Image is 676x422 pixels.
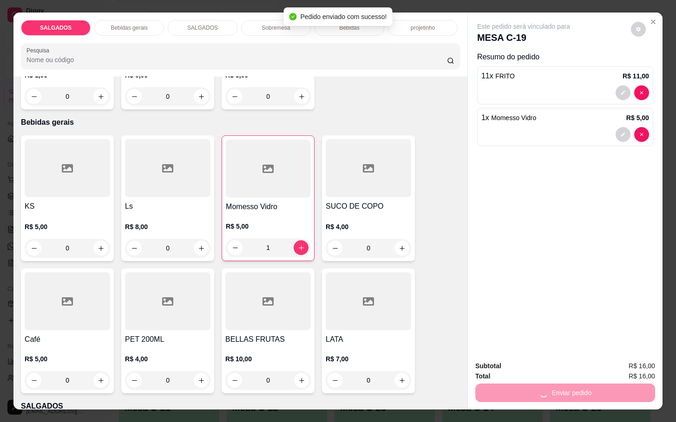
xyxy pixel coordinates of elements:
[616,85,630,100] button: decrease-product-quantity
[125,201,210,212] h4: Ls
[394,373,409,388] button: increase-product-quantity
[631,22,646,37] button: decrease-product-quantity
[634,85,649,100] button: decrease-product-quantity
[475,372,490,380] strong: Total
[127,373,142,388] button: decrease-product-quantity
[326,222,411,231] p: R$ 4,00
[326,201,411,212] h4: SUCO DE COPO
[394,241,409,256] button: increase-product-quantity
[226,222,310,231] p: R$ 5,00
[477,22,570,31] p: Este pedido será vinculado para
[225,354,311,364] p: R$ 10,00
[294,89,309,104] button: increase-product-quantity
[339,24,359,32] p: Bebidas
[125,222,210,231] p: R$ 8,00
[21,117,460,128] p: Bebidas gerais
[623,71,649,81] p: R$ 11,00
[227,373,242,388] button: decrease-product-quantity
[328,373,342,388] button: decrease-product-quantity
[26,46,53,54] label: Pesquisa
[477,31,570,44] p: MESA C-19
[634,127,649,142] button: decrease-product-quantity
[26,55,447,64] input: Pesquisa
[40,24,72,32] p: SALGADOS
[495,72,515,80] span: FRITO
[25,334,110,345] h4: Café
[93,89,108,104] button: increase-product-quantity
[187,24,218,32] p: SALGADOS
[111,24,147,32] p: Bebidas gerais
[93,241,108,256] button: increase-product-quantity
[227,89,242,104] button: decrease-product-quantity
[125,334,210,345] h4: PET 200ML
[411,24,435,32] p: projetinho
[326,334,411,345] h4: LATA
[477,51,653,63] p: Resumo do pedido
[125,354,210,364] p: R$ 4,00
[225,334,311,345] h4: BELLAS FRUTAS
[629,371,655,381] span: R$ 16,00
[328,241,342,256] button: decrease-product-quantity
[226,201,310,212] h4: Momesso Vidro
[481,112,536,123] p: 1 x
[26,241,41,256] button: decrease-product-quantity
[21,401,460,412] p: SALGADOS
[646,14,661,29] button: Close
[26,89,41,104] button: decrease-product-quantity
[289,13,297,20] span: check-circle
[301,13,387,20] span: Pedido enviado com sucesso!
[475,362,501,370] strong: Subtotal
[228,240,243,255] button: decrease-product-quantity
[262,24,290,32] p: Sobremesa
[294,373,309,388] button: increase-product-quantity
[616,127,630,142] button: decrease-product-quantity
[194,373,209,388] button: increase-product-quantity
[491,114,536,121] span: Momesso Vidro
[626,113,649,122] p: R$ 5,00
[294,240,308,255] button: increase-product-quantity
[25,201,110,212] h4: KS
[25,354,110,364] p: R$ 5,00
[326,354,411,364] p: R$ 7,00
[629,361,655,371] span: R$ 16,00
[25,222,110,231] p: R$ 5,00
[127,241,142,256] button: decrease-product-quantity
[194,241,209,256] button: increase-product-quantity
[481,70,515,82] p: 11 x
